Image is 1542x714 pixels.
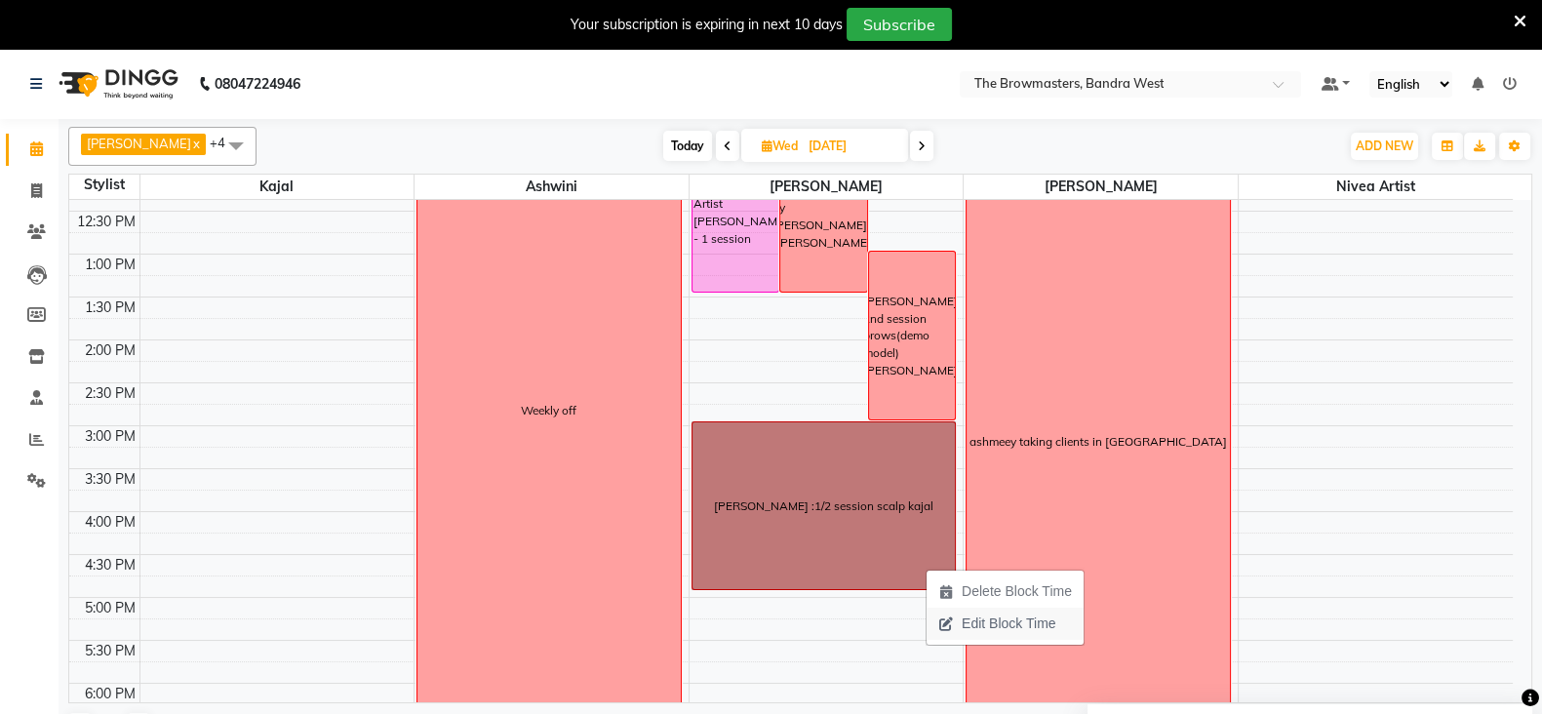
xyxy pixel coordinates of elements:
button: ADD NEW [1351,133,1418,160]
span: +4 [210,135,240,150]
b: 08047224946 [215,57,300,111]
span: Wed [757,139,803,153]
div: 5:30 PM [81,641,139,661]
span: Delete Block Time [962,581,1072,602]
div: ashmeey taking clients in [GEOGRAPHIC_DATA] [969,433,1227,451]
span: Ashwini [415,175,689,199]
div: 2:00 PM [81,340,139,361]
div: Your subscription is expiring in next 10 days [571,15,843,35]
span: Kajal [140,175,415,199]
input: 2025-09-03 [803,132,900,161]
span: Today [663,131,712,161]
div: 1:00 PM [81,255,139,275]
span: [PERSON_NAME] [964,175,1238,199]
div: 3:00 PM [81,426,139,447]
button: Subscribe [847,8,952,41]
span: [PERSON_NAME] [87,136,191,151]
div: [PERSON_NAME]: 2nd session brows(demo model) [PERSON_NAME] [863,293,961,379]
img: logo [50,57,183,111]
div: 5:00 PM [81,598,139,618]
a: x [191,136,200,151]
div: 1:30 PM [81,297,139,318]
div: Stylist [69,175,139,195]
div: [PERSON_NAME], 11:30 AM-01:30 PM, Nano by Sr Artist [PERSON_NAME] - 1 session [692,124,779,292]
div: 6:00 PM [81,684,139,704]
div: 3:30 PM [81,469,139,490]
div: [PERSON_NAME] nano combination by [PERSON_NAME] ([PERSON_NAME]) [772,165,875,252]
div: 4:00 PM [81,512,139,533]
span: Nivea Artist [1239,175,1513,199]
span: Edit Block Time [962,614,1055,634]
span: [PERSON_NAME] [690,175,964,199]
div: Weekly off [521,402,576,419]
div: 2:30 PM [81,383,139,404]
div: 4:30 PM [81,555,139,575]
div: 12:30 PM [73,212,139,232]
span: ADD NEW [1356,139,1413,153]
